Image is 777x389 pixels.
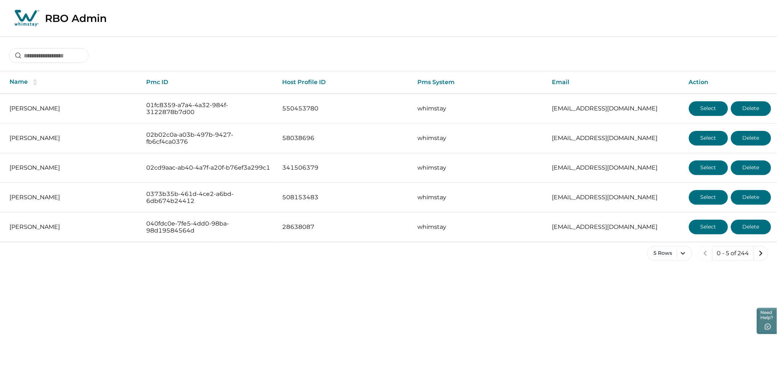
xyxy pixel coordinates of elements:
p: 02cd9aac-ab40-4a7f-a20f-b76ef3a299c1 [146,164,270,171]
button: Delete [731,131,771,146]
p: 0373b35b-461d-4ce2-a6bd-6db674b24412 [146,190,270,205]
button: Delete [731,220,771,234]
p: [PERSON_NAME] [10,135,134,142]
p: 550453780 [282,105,406,112]
p: [EMAIL_ADDRESS][DOMAIN_NAME] [552,194,677,201]
th: Action [683,71,777,94]
p: 341506379 [282,164,406,171]
p: 58038696 [282,135,406,142]
button: Delete [731,190,771,205]
th: Email [546,71,683,94]
p: [EMAIL_ADDRESS][DOMAIN_NAME] [552,223,677,231]
p: 02b02c0a-a03b-497b-9427-fb6cf4ca0376 [146,131,270,146]
button: sorting [28,79,42,86]
p: whimstay [418,164,541,171]
th: Host Profile ID [276,71,412,94]
p: [PERSON_NAME] [10,105,134,112]
p: 0 - 5 of 244 [717,250,749,257]
button: Select [689,131,728,146]
button: Delete [731,101,771,116]
button: Delete [731,160,771,175]
button: Select [689,160,728,175]
th: Pms System [412,71,546,94]
button: Select [689,220,728,234]
button: Select [689,101,728,116]
p: [PERSON_NAME] [10,164,134,171]
p: [EMAIL_ADDRESS][DOMAIN_NAME] [552,164,677,171]
button: 0 - 5 of 244 [712,246,754,261]
p: whimstay [418,223,541,231]
button: Select [689,190,728,205]
button: previous page [698,246,713,261]
button: next page [754,246,768,261]
button: 5 Rows [647,246,692,261]
p: whimstay [418,194,541,201]
p: [PERSON_NAME] [10,194,134,201]
p: RBO Admin [45,12,107,24]
th: Pmc ID [140,71,276,94]
p: [PERSON_NAME] [10,223,134,231]
p: [EMAIL_ADDRESS][DOMAIN_NAME] [552,105,677,112]
p: [EMAIL_ADDRESS][DOMAIN_NAME] [552,135,677,142]
p: whimstay [418,135,541,142]
p: 01fc8359-a7a4-4a32-984f-3122878b7d00 [146,102,270,116]
p: whimstay [418,105,541,112]
p: 508153483 [282,194,406,201]
p: 040fdc0e-7fe5-4dd0-98ba-98d19584564d [146,220,270,234]
p: 28638087 [282,223,406,231]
